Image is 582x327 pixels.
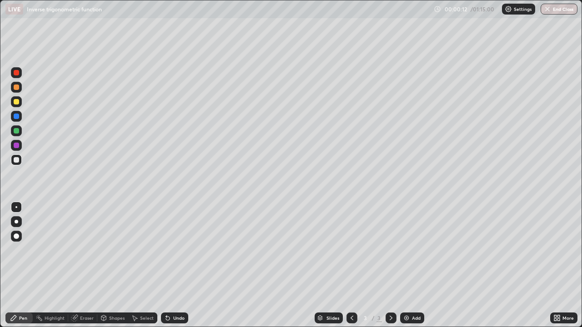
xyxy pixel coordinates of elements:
button: End Class [541,4,577,15]
img: add-slide-button [403,314,410,322]
div: 3 [376,314,382,322]
p: LIVE [8,5,20,13]
div: / [372,315,375,321]
div: Eraser [80,316,94,320]
div: Shapes [109,316,125,320]
div: Add [412,316,421,320]
img: end-class-cross [544,5,551,13]
p: Settings [514,7,532,11]
div: Undo [173,316,185,320]
div: 3 [361,315,370,321]
div: More [562,316,574,320]
div: Highlight [45,316,65,320]
p: Inverse trigonometric function [27,5,102,13]
div: Slides [326,316,339,320]
div: Select [140,316,154,320]
div: Pen [19,316,27,320]
img: class-settings-icons [505,5,512,13]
